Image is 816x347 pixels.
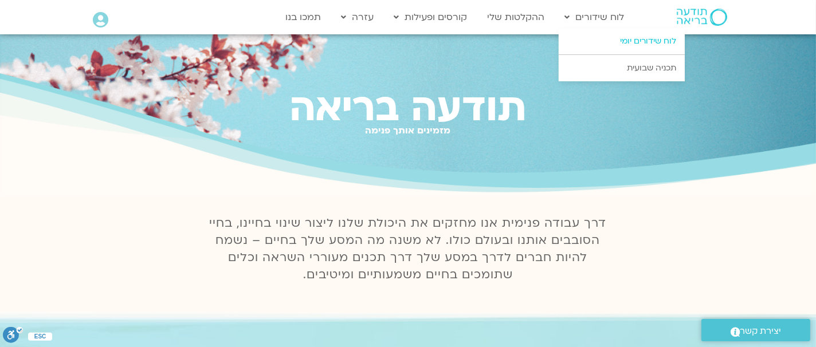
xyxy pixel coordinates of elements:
a: לוח שידורים [559,6,630,28]
span: יצירת קשר [740,324,782,339]
a: עזרה [335,6,379,28]
a: יצירת קשר [701,319,810,341]
a: ההקלטות שלי [481,6,550,28]
a: תמכו בנו [280,6,327,28]
a: לוח שידורים יומי [559,28,685,54]
a: תכניה שבועית [559,55,685,81]
p: דרך עבודה פנימית אנו מחזקים את היכולת שלנו ליצור שינוי בחיינו, בחיי הסובבים אותנו ובעולם כולו. לא... [203,215,613,283]
a: קורסים ופעילות [388,6,473,28]
img: תודעה בריאה [677,9,727,26]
